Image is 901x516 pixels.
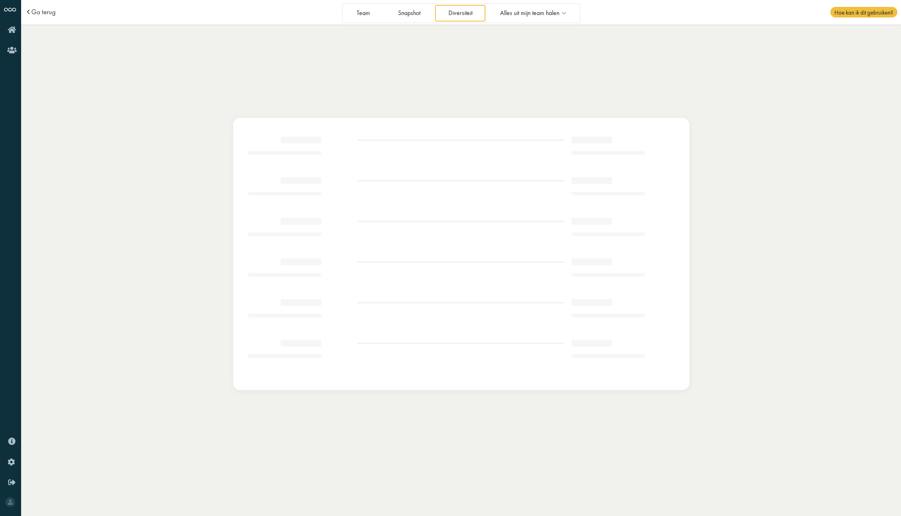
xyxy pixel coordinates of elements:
[385,5,433,22] a: Snapshot
[435,5,485,22] a: Diversiteit
[487,5,579,22] a: Alles uit mijn team halen
[344,5,383,22] a: Team
[830,7,897,17] span: Hoe kan ik dit gebruiken?
[500,10,559,17] span: Alles uit mijn team halen
[31,9,56,15] a: Ga terug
